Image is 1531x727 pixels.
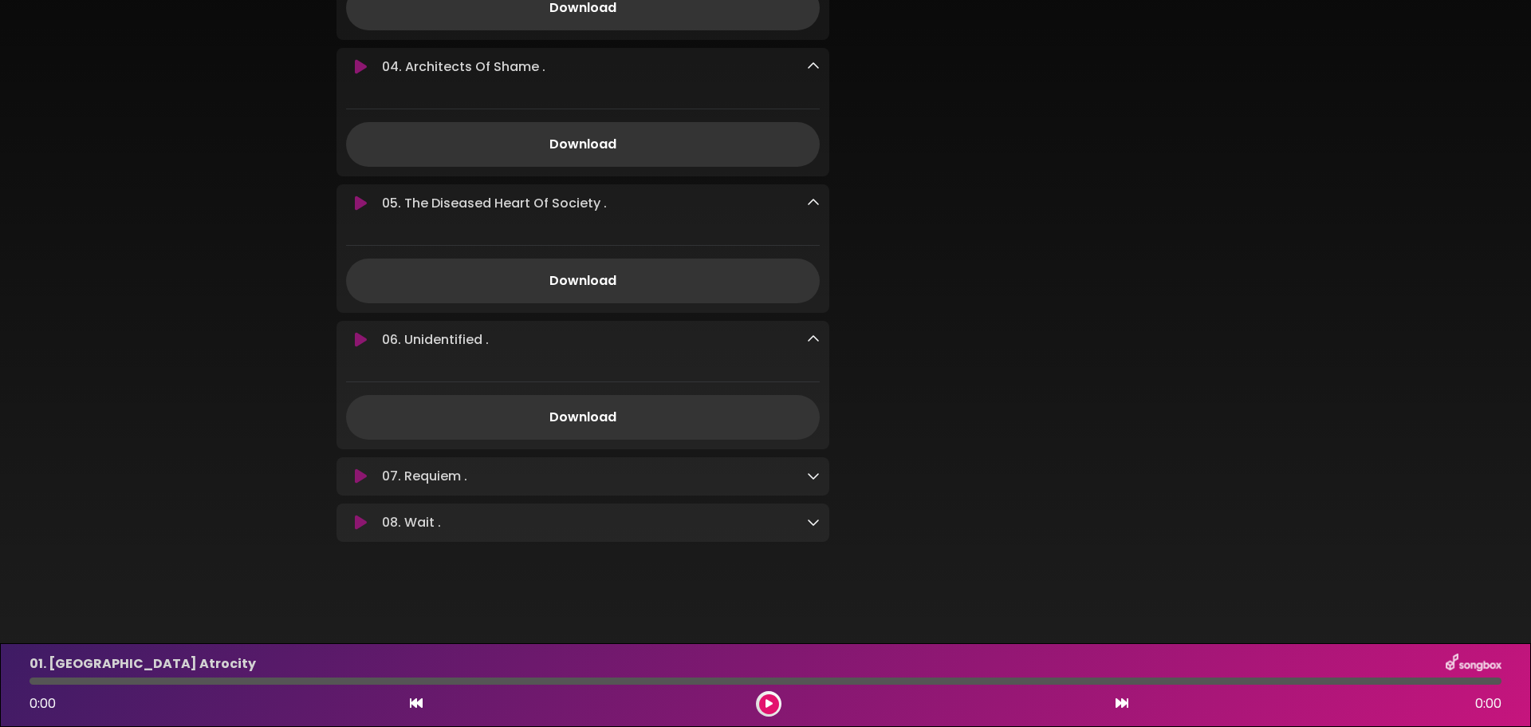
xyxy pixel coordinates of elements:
[346,122,820,167] a: Download
[346,395,820,440] a: Download
[382,330,489,350] p: 06. Unidentified .
[382,513,441,532] p: 08. Wait .
[382,57,545,77] p: 04. Architects Of Shame .
[346,259,820,303] a: Download
[382,194,607,213] p: 05. The Diseased Heart Of Society .
[382,467,467,486] p: 07. Requiem .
